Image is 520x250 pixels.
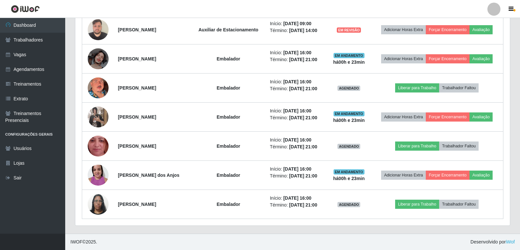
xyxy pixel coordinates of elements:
strong: Embalador [216,173,240,178]
button: Liberar para Trabalho [395,200,439,209]
time: [DATE] 16:00 [283,50,311,55]
strong: Embalador [216,56,240,61]
img: 1721583104711.jpeg [88,98,109,136]
img: 1733931540736.jpeg [88,16,109,43]
strong: [PERSON_NAME] [118,114,156,120]
li: Término: [270,202,323,208]
strong: [PERSON_NAME] [118,56,156,61]
li: Término: [270,85,323,92]
img: 1737249386728.jpeg [88,161,109,189]
strong: [PERSON_NAME] [118,85,156,91]
span: IWOF [70,239,82,244]
span: Desenvolvido por [470,239,515,245]
time: [DATE] 09:00 [283,21,311,26]
button: Forçar Encerramento [426,112,469,122]
strong: [PERSON_NAME] [118,202,156,207]
strong: há 00 h e 23 min [333,59,365,65]
time: [DATE] 21:00 [289,115,317,120]
img: 1697220475229.jpeg [88,48,109,69]
time: [DATE] 21:00 [289,173,317,178]
button: Avaliação [469,112,493,122]
li: Início: [270,137,323,143]
time: [DATE] 21:00 [289,144,317,149]
time: [DATE] 14:00 [289,28,317,33]
li: Término: [270,114,323,121]
time: [DATE] 21:00 [289,86,317,91]
span: AGENDADO [337,144,360,149]
button: Forçar Encerramento [426,25,469,34]
button: Liberar para Trabalho [395,83,439,92]
span: © 2025 . [70,239,97,245]
button: Liberar para Trabalho [395,142,439,151]
img: 1743014740776.jpeg [88,190,109,218]
span: EM ANDAMENTO [334,111,364,116]
li: Término: [270,56,323,63]
span: AGENDADO [337,202,360,207]
time: [DATE] 16:00 [283,137,311,142]
button: Adicionar Horas Extra [381,112,426,122]
li: Início: [270,20,323,27]
strong: [PERSON_NAME] [118,143,156,149]
img: 1713385145803.jpeg [88,72,109,105]
strong: Embalador [216,85,240,91]
button: Trabalhador Faltou [439,83,479,92]
button: Adicionar Horas Extra [381,54,426,63]
button: Forçar Encerramento [426,54,469,63]
span: EM ANDAMENTO [334,53,364,58]
button: Trabalhador Faltou [439,142,479,151]
strong: Embalador [216,114,240,120]
time: [DATE] 21:00 [289,202,317,208]
button: Avaliação [469,25,493,34]
li: Início: [270,108,323,114]
time: [DATE] 21:00 [289,57,317,62]
button: Adicionar Horas Extra [381,25,426,34]
strong: Embalador [216,202,240,207]
span: EM ANDAMENTO [334,169,364,175]
strong: [PERSON_NAME] [118,27,156,32]
img: 1736442244800.jpeg [88,123,109,169]
a: iWof [506,239,515,244]
strong: Embalador [216,143,240,149]
button: Adicionar Horas Extra [381,171,426,180]
time: [DATE] 16:00 [283,166,311,172]
li: Término: [270,27,323,34]
span: AGENDADO [337,86,360,91]
li: Início: [270,49,323,56]
li: Início: [270,195,323,202]
li: Término: [270,173,323,179]
strong: [PERSON_NAME] dos Anjos [118,173,180,178]
span: EM REVISÃO [337,27,361,33]
li: Início: [270,166,323,173]
li: Início: [270,78,323,85]
time: [DATE] 16:00 [283,79,311,84]
button: Forçar Encerramento [426,171,469,180]
img: CoreUI Logo [11,5,40,13]
button: Trabalhador Faltou [439,200,479,209]
li: Término: [270,143,323,150]
strong: há 00 h e 23 min [333,118,365,123]
time: [DATE] 16:00 [283,108,311,113]
button: Avaliação [469,171,493,180]
strong: há 00 h e 23 min [333,176,365,181]
time: [DATE] 16:00 [283,195,311,201]
strong: Auxiliar de Estacionamento [199,27,259,32]
button: Avaliação [469,54,493,63]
